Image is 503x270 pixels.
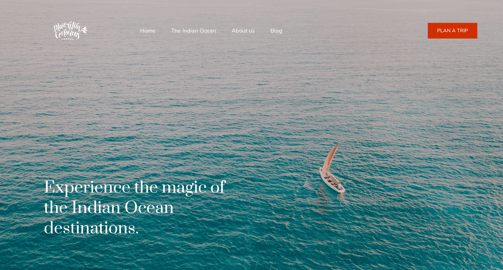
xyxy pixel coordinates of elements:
a: PLAN A TRIP [428,23,477,39]
a: About us [232,23,255,38]
h1: Experience the magic of the Indian Ocean destinations. [44,178,233,239]
a: Blog [270,23,282,38]
a: Home [140,23,155,38]
a: The Indian Ocean [171,23,216,38]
